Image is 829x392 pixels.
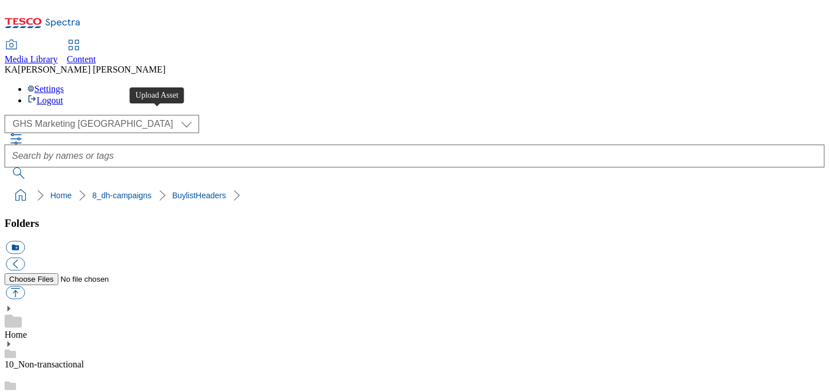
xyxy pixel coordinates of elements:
[50,191,72,200] a: Home
[67,54,96,64] span: Content
[5,217,824,230] h3: Folders
[5,41,58,65] a: Media Library
[5,359,84,369] a: 10_Non-transactional
[92,191,152,200] a: 8_dh-campaigns
[5,54,58,64] span: Media Library
[172,191,226,200] a: BuylistHeaders
[18,65,165,74] span: [PERSON_NAME] [PERSON_NAME]
[5,330,27,339] a: Home
[5,185,824,206] nav: breadcrumb
[11,186,30,205] a: home
[67,41,96,65] a: Content
[5,145,824,167] input: Search by names or tags
[27,95,63,105] a: Logout
[27,84,64,94] a: Settings
[5,65,18,74] span: KA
